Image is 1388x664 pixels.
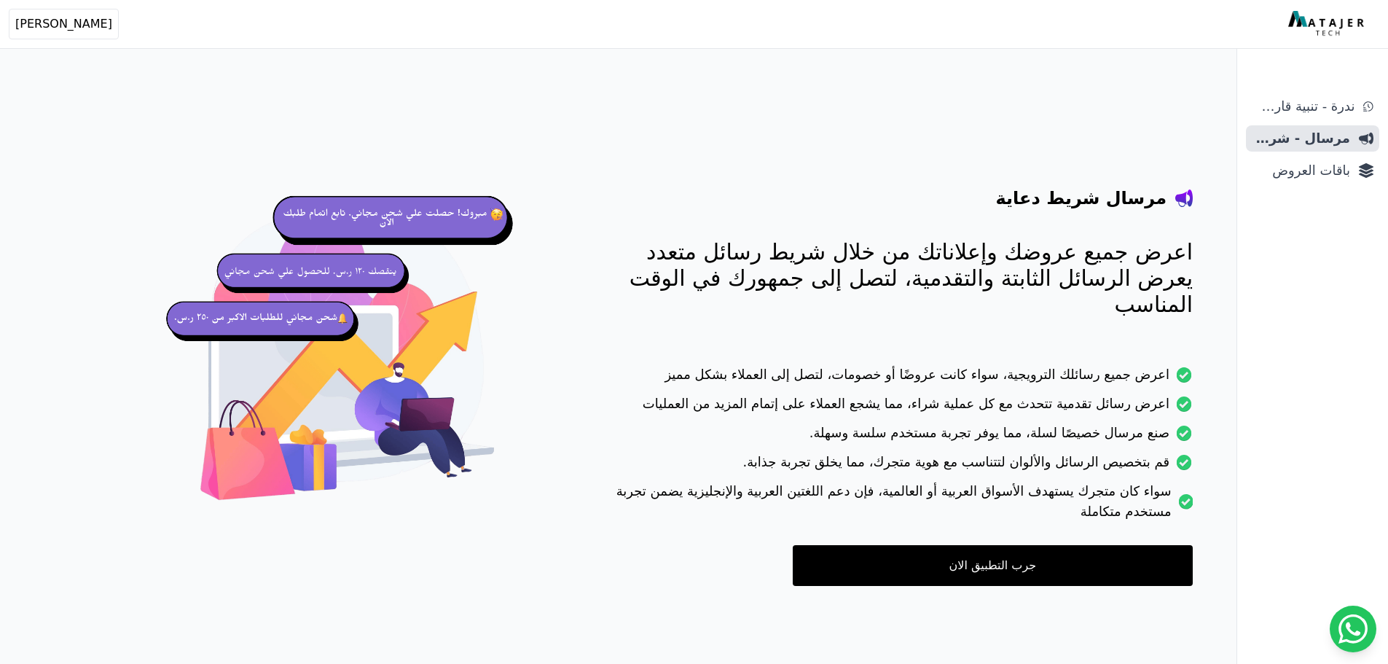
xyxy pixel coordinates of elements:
[592,364,1193,394] li: اعرض جميع رسائلك الترويجية، سواء كانت عروضًا أو خصومات، لتصل إلى العملاء بشكل مميز
[15,15,112,33] span: [PERSON_NAME]
[1252,160,1350,181] span: باقات العروض
[9,9,119,39] button: [PERSON_NAME]
[793,545,1193,586] a: جرب التطبيق الان
[592,452,1193,481] li: قم بتخصيص الرسائل والألوان لتتناسب مع هوية متجرك، مما يخلق تجربة جذابة.
[592,481,1193,531] li: سواء كان متجرك يستهدف الأسواق العربية أو العالمية، فإن دعم اللغتين العربية والإنجليزية يضمن تجربة...
[1252,128,1350,149] span: مرسال - شريط دعاية
[1252,96,1354,117] span: ندرة - تنبية قارب علي النفاذ
[592,239,1193,318] p: اعرض جميع عروضك وإعلاناتك من خلال شريط رسائل متعدد يعرض الرسائل الثابتة والتقدمية، لتصل إلى جمهور...
[161,175,534,548] img: hero
[592,423,1193,452] li: صنع مرسال خصيصًا لسلة، مما يوفر تجربة مستخدم سلسة وسهلة.
[996,187,1167,210] h4: مرسال شريط دعاية
[592,394,1193,423] li: اعرض رسائل تقدمية تتحدث مع كل عملية شراء، مما يشجع العملاء على إتمام المزيد من العمليات
[1288,11,1368,37] img: MatajerTech Logo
